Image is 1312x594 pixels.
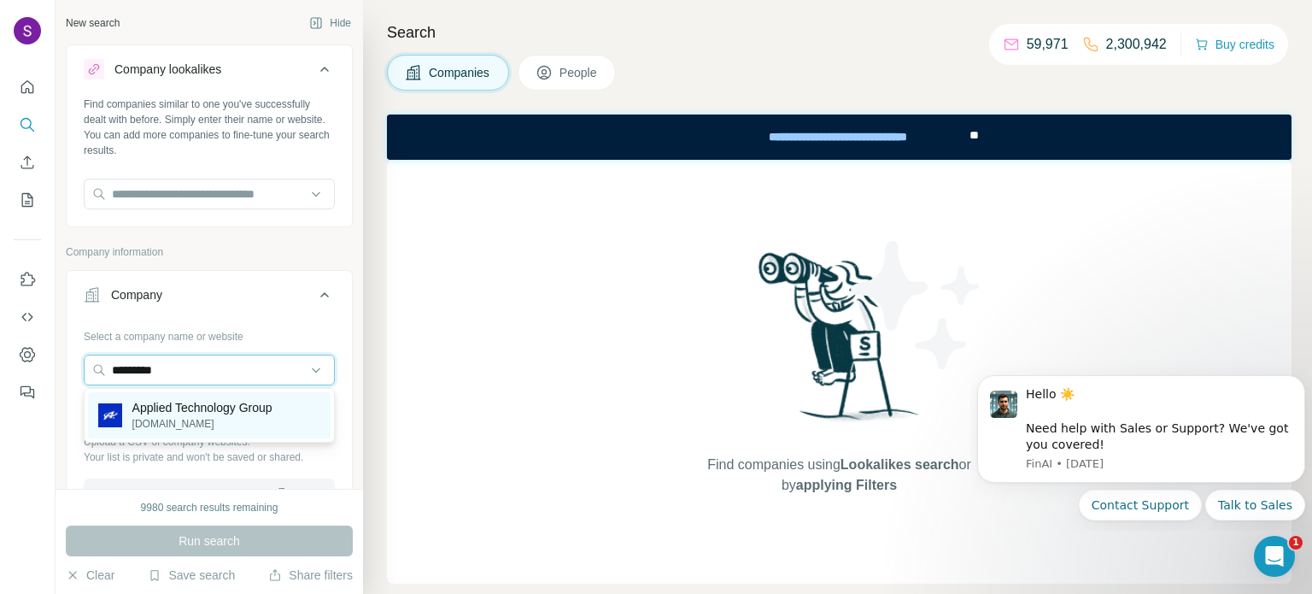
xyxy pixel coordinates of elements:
[14,339,41,370] button: Dashboard
[387,115,1291,160] iframe: Banner
[387,21,1291,44] h4: Search
[1289,536,1303,550] span: 1
[66,567,114,584] button: Clear
[751,248,928,438] img: Surfe Illustration - Woman searching with binoculars
[840,457,959,472] span: Lookalikes search
[559,64,599,81] span: People
[66,15,120,31] div: New search
[84,450,335,465] p: Your list is private and won't be saved or shared.
[14,377,41,408] button: Feedback
[132,416,272,432] p: [DOMAIN_NAME]
[14,72,41,103] button: Quick start
[1106,34,1167,55] p: 2,300,942
[268,567,353,584] button: Share filters
[796,478,897,492] span: applying Filters
[98,403,122,427] img: Applied Technology Group
[14,302,41,332] button: Use Surfe API
[84,322,335,344] div: Select a company name or website
[429,64,491,81] span: Companies
[67,49,352,97] button: Company lookalikes
[14,147,41,178] button: Enrich CSV
[1027,34,1069,55] p: 59,971
[1254,536,1295,577] iframe: Intercom live chat
[132,399,272,416] p: Applied Technology Group
[84,479,335,509] button: Upload a list of companies
[840,228,993,382] img: Surfe Illustration - Stars
[14,264,41,295] button: Use Surfe on LinkedIn
[84,97,335,158] div: Find companies similar to one you've successfully dealt with before. Simply enter their name or w...
[970,361,1312,531] iframe: Intercom notifications message
[297,10,363,36] button: Hide
[111,286,162,303] div: Company
[148,567,235,584] button: Save search
[14,109,41,140] button: Search
[66,244,353,260] p: Company information
[14,17,41,44] img: Avatar
[114,61,221,78] div: Company lookalikes
[67,274,352,322] button: Company
[14,185,41,215] button: My lists
[141,500,278,515] div: 9980 search results remaining
[702,455,975,496] span: Find companies using or by
[1195,32,1274,56] button: Buy credits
